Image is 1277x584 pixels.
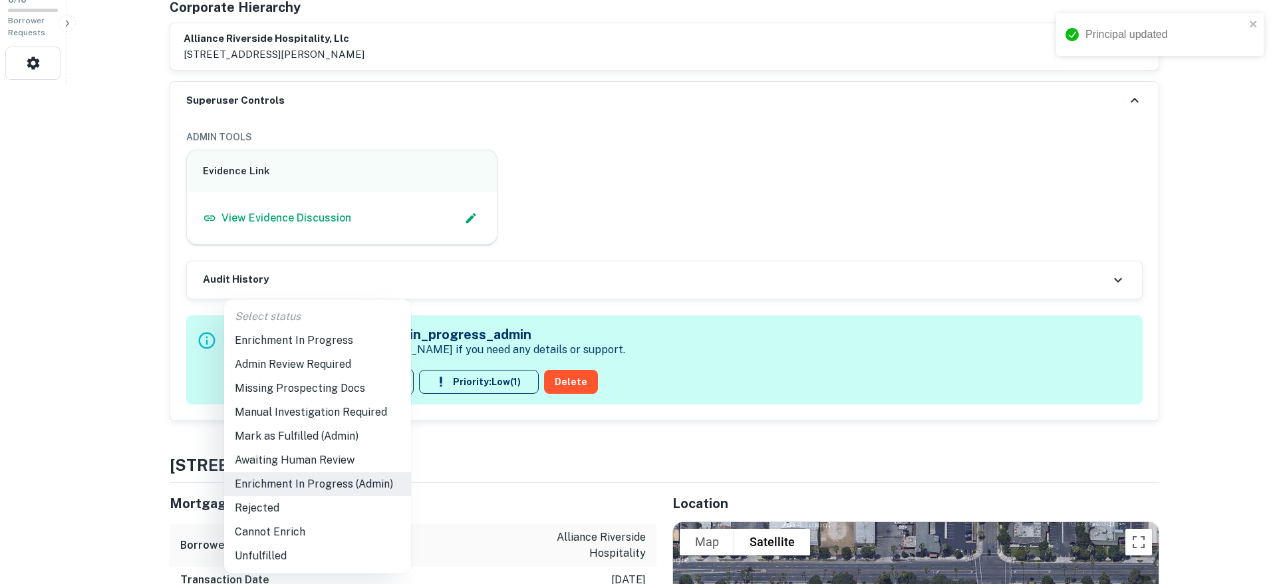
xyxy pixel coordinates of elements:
[224,496,411,520] li: Rejected
[224,329,411,353] li: Enrichment In Progress
[224,353,411,376] li: Admin Review Required
[224,448,411,472] li: Awaiting Human Review
[224,472,411,496] li: Enrichment In Progress (Admin)
[224,400,411,424] li: Manual Investigation Required
[224,520,411,544] li: Cannot Enrich
[224,544,411,568] li: Unfulfilled
[1249,19,1258,31] button: close
[1085,27,1245,43] div: Principal updated
[224,376,411,400] li: Missing Prospecting Docs
[224,424,411,448] li: Mark as Fulfilled (Admin)
[1210,478,1277,541] iframe: Chat Widget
